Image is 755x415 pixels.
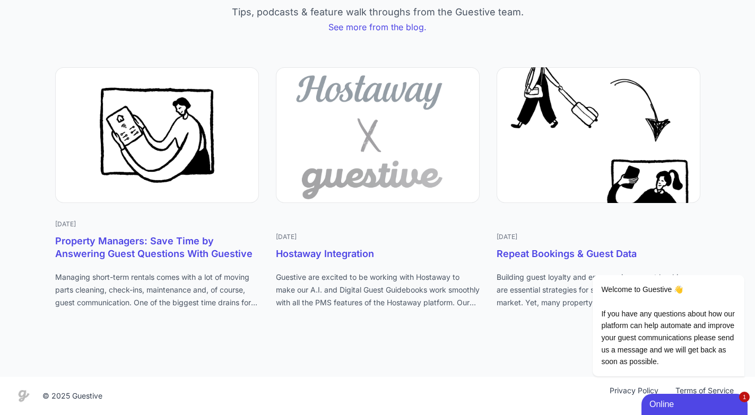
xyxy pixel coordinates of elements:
[328,22,427,32] a: See more from the blog.
[497,248,637,259] a: Repeat Bookings & Guest Data
[601,385,667,407] a: Privacy Policy
[199,4,556,21] p: Tips, podcasts & feature walk throughs from the Guestive team.
[497,233,517,241] time: [DATE]
[42,391,102,401] div: © 2025 Guestive
[55,220,76,228] time: [DATE]
[276,248,374,259] a: Hostaway Integration
[641,392,750,415] iframe: chat widget
[276,233,297,241] time: [DATE]
[559,263,750,388] iframe: chat widget
[55,235,253,259] a: Property Managers: Save Time by Answering Guest Questions With Guestive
